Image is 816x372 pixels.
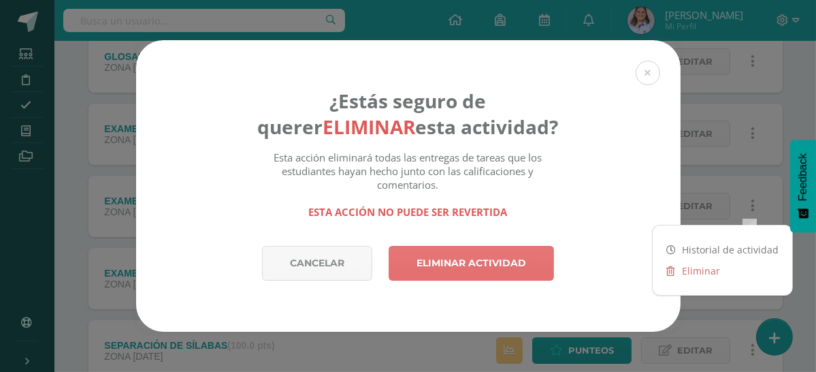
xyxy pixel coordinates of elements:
button: Feedback - Mostrar encuesta [790,140,816,232]
a: Eliminar actividad [389,246,554,281]
span: Feedback [797,153,809,201]
a: Historial de actividad [653,239,792,260]
a: Eliminar [653,260,792,281]
a: Cancelar [262,246,372,281]
button: Close (Esc) [636,61,660,85]
strong: eliminar [323,114,416,140]
div: Esta acción eliminará todas las entregas de tareas que los estudiantes hayan hecho junto con las ... [257,151,559,219]
h4: ¿Estás seguro de querer esta actividad? [257,88,559,140]
strong: Esta acción no puede ser revertida [309,205,508,219]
